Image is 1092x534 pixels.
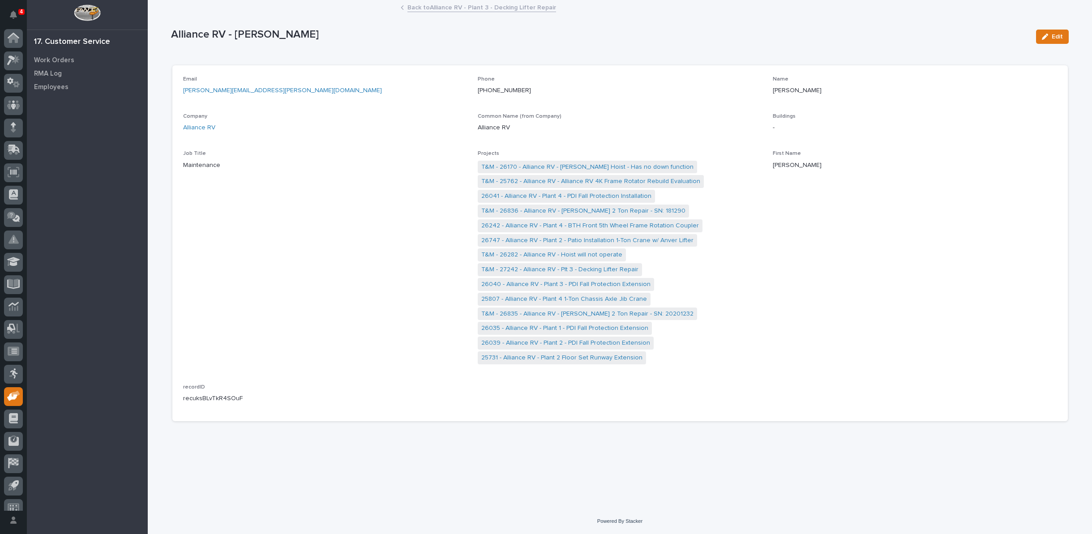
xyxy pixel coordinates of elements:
[171,28,1029,41] p: Alliance RV - [PERSON_NAME]
[34,56,74,64] p: Work Orders
[773,114,796,119] span: Buildings
[4,5,23,24] button: Notifications
[481,206,685,216] a: T&M - 26836 - Alliance RV - [PERSON_NAME] 2 Ton Repair - SN: 181290
[183,114,207,119] span: Company
[481,353,642,363] a: 25731 - Alliance RV - Plant 2 Floor Set Runway Extension
[481,295,647,304] a: 25807 - Alliance RV - Plant 4 1-Ton Chassis Axle Jib Crane
[478,77,495,82] span: Phone
[481,236,694,245] a: 26747 - Alliance RV - Plant 2 - Patio Installation 1-Ton Crane w/ Anver Lifter
[1036,30,1069,44] button: Edit
[27,80,148,94] a: Employees
[773,151,801,156] span: First Name
[11,11,23,25] div: Notifications4
[27,67,148,80] a: RMA Log
[481,192,651,201] a: 26041 - Alliance RV - Plant 4 - PDI Fall Protection Installation
[773,77,788,82] span: Name
[183,384,205,390] span: recordID
[34,37,110,47] div: 17. Customer Service
[183,77,197,82] span: Email
[597,518,642,524] a: Powered By Stacker
[183,123,215,132] a: Alliance RV
[481,177,700,186] a: T&M - 25762 - Alliance RV - Alliance RV 4K Frame Rotator Rebuild Evaluation
[773,123,1057,132] p: -
[481,338,650,348] a: 26039 - Alliance RV - Plant 2 - PDI Fall Protection Extension
[773,161,1057,170] p: [PERSON_NAME]
[481,250,622,260] a: T&M - 26282 - Alliance RV - Hoist will not operate
[74,4,100,21] img: Workspace Logo
[481,162,694,172] a: T&M - 26170 - Alliance RV - [PERSON_NAME] Hoist - Has no down function
[34,70,62,78] p: RMA Log
[481,280,651,289] a: 26040 - Alliance RV - Plant 3 - PDI Fall Protection Extension
[481,265,638,274] a: T&M - 27242 - Alliance RV - Plt 3 - Decking Lifter Repair
[20,9,23,15] p: 4
[478,87,531,94] a: [PHONE_NUMBER]
[773,86,1057,95] p: [PERSON_NAME]
[34,83,69,91] p: Employees
[481,221,699,231] a: 26242 - Alliance RV - Plant 4 - BTH Front 5th Wheel Frame Rotation Coupler
[407,2,556,12] a: Back toAlliance RV - Plant 3 - Decking Lifter Repair
[183,87,382,94] a: [PERSON_NAME][EMAIL_ADDRESS][PERSON_NAME][DOMAIN_NAME]
[481,324,648,333] a: 26035 - Alliance RV - Plant 1 - PDI Fall Protection Extension
[478,123,762,132] p: Alliance RV
[183,394,467,403] p: recuksBLvTkR4SOuF
[183,161,467,170] p: Maintenance
[481,309,694,319] a: T&M - 26835 - Alliance RV - [PERSON_NAME] 2 Ton Repair - SN: 20201232
[478,151,499,156] span: Projects
[478,114,561,119] span: Common Name (from Company)
[1052,33,1063,41] span: Edit
[27,53,148,67] a: Work Orders
[183,151,206,156] span: Job Title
